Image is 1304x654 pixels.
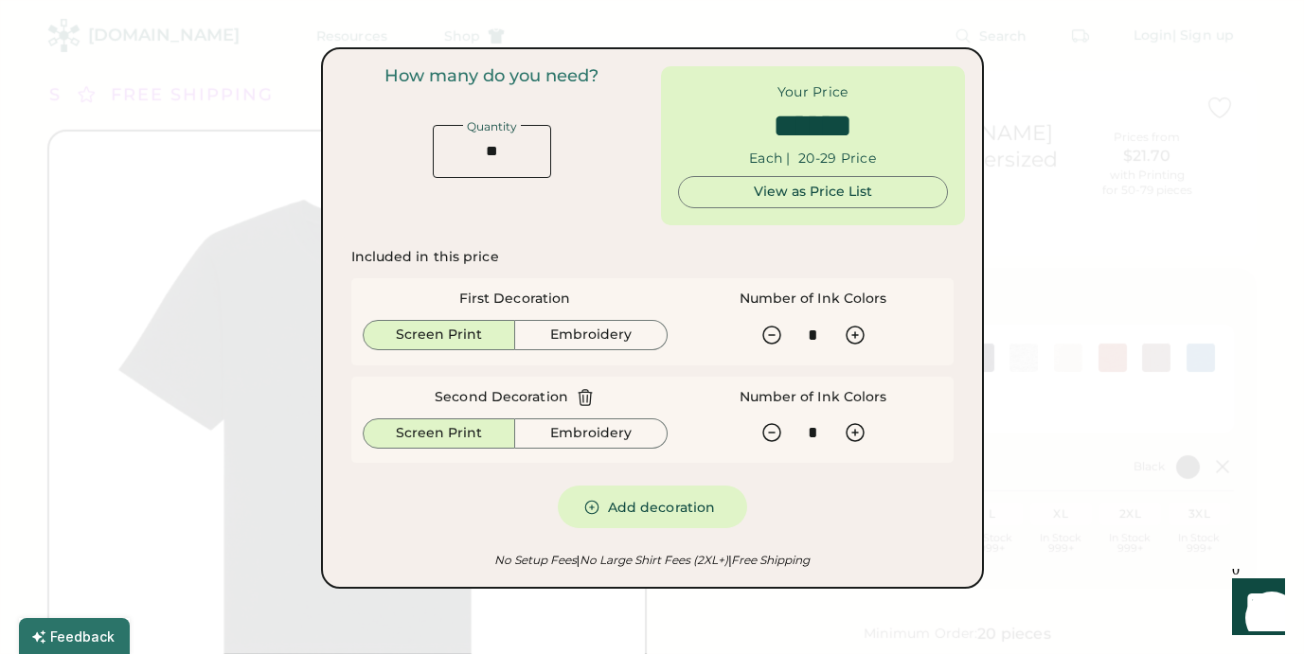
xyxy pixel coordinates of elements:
font: | [577,553,580,567]
div: Number of Ink Colors [740,290,887,309]
font: | [728,553,731,567]
iframe: Front Chat [1214,569,1295,650]
button: Embroidery [515,418,668,449]
div: Your Price [777,83,848,102]
div: How many do you need? [384,66,598,87]
div: First Decoration [459,290,571,309]
em: No Setup Fees [494,553,577,567]
div: Quantity [463,121,521,133]
div: Included in this price [351,248,499,267]
div: View as Price List [694,183,932,202]
div: Number of Ink Colors [740,388,887,407]
em: Free Shipping [728,553,810,567]
div: Second Decoration [435,388,568,407]
div: Each | 20-29 Price [749,150,876,168]
button: Add decoration [558,486,747,528]
button: Screen Print [363,320,516,350]
button: Embroidery [515,320,668,350]
button: Screen Print [363,418,516,449]
em: No Large Shirt Fees (2XL+) [577,553,728,567]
